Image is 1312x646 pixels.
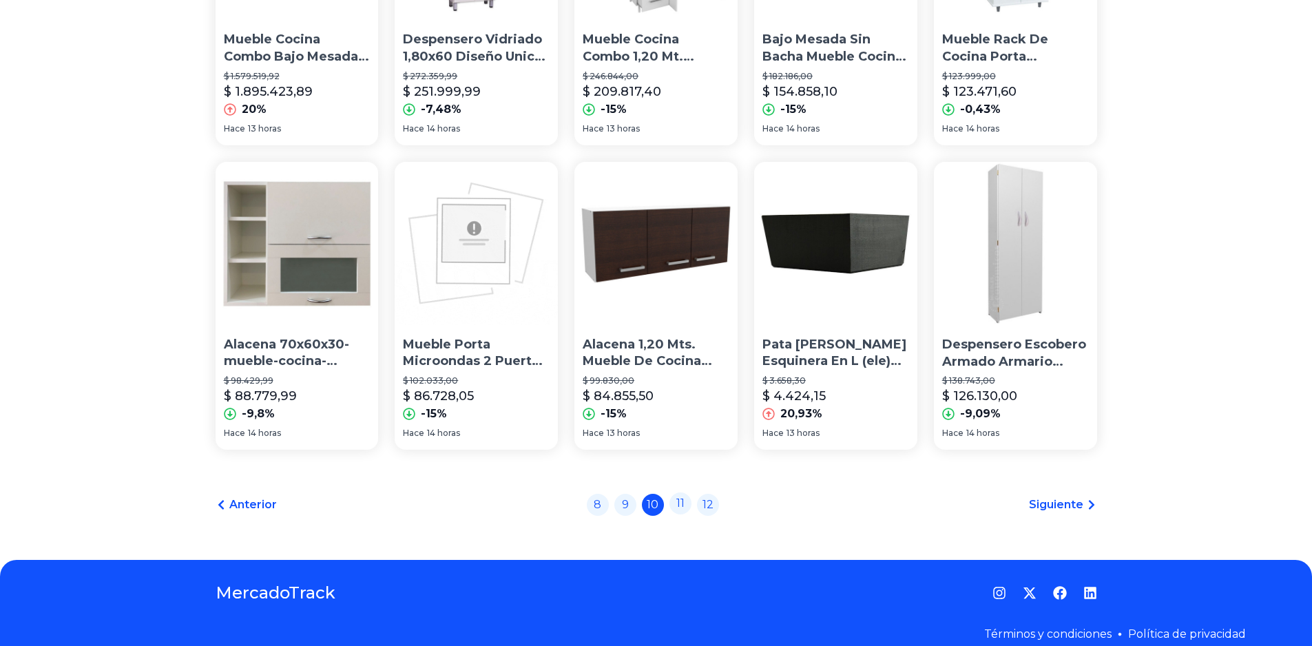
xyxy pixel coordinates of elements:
[1029,497,1083,513] span: Siguiente
[395,162,558,325] img: Mueble Porta Microondas 2 Puertas Melamina Express Con Patas
[1023,586,1037,600] a: Twitter
[224,123,245,134] span: Hace
[697,494,719,516] a: 12
[583,336,729,371] p: Alacena 1,20 Mts. Mueble De Cocina Melamina [PERSON_NAME]
[583,123,604,134] span: Hace
[587,494,609,516] a: 8
[583,375,729,386] p: $ 99.830,00
[1083,586,1097,600] a: LinkedIn
[1053,586,1067,600] a: Facebook
[574,162,738,450] a: Alacena 1,20 Mts. Mueble De Cocina Melamina MosconiAlacena 1,20 Mts. Mueble De Cocina Melamina [P...
[403,336,550,371] p: Mueble Porta Microondas 2 Puertas Melamina Express Con Patas
[1128,627,1246,640] a: Política de privacidad
[942,123,964,134] span: Hace
[934,162,1097,325] img: Despensero Escobero Armado Armario Grande Melamina Cocina - 2 Puertas 180x60cm Varios Estantes - ...
[224,31,371,65] p: Mueble Cocina Combo Bajo Mesada + Alacena 140 Cm
[216,582,335,604] a: MercadoTrack
[614,494,636,516] a: 9
[960,406,1001,422] p: -9,09%
[421,101,461,118] p: -7,48%
[242,406,275,422] p: -9,8%
[583,428,604,439] span: Hace
[224,71,371,82] p: $ 1.579.519,92
[762,82,837,101] p: $ 154.858,10
[216,162,379,450] a: Alacena 70x60x30-mueble-cocina-armadoAlacena 70x60x30-mueble-cocina-armado$ 98.429,99$ 88.779,99-...
[942,336,1089,371] p: Despensero Escobero Armado Armario Grande Melamina Cocina - 2 Puertas 180x60cm Varios Estantes - ...
[242,101,267,118] p: 20%
[942,31,1089,65] p: Mueble Rack De Cocina Porta Microondas Y Grill Blanco Oferta
[762,336,909,371] p: Pata [PERSON_NAME] Esquinera En L (ele) Para Mueble Sillon Sofa Esquinero Camastro Puff Geben
[1029,497,1097,513] a: Siguiente
[403,375,550,386] p: $ 102.033,00
[984,627,1112,640] a: Términos y condiciones
[224,82,313,101] p: $ 1.895.423,89
[934,162,1097,450] a: Despensero Escobero Armado Armario Grande Melamina Cocina - 2 Puertas 180x60cm Varios Estantes - ...
[403,31,550,65] p: Despensero Vidriado 1,80x60 Diseño Unico !!mueble-cocina
[762,375,909,386] p: $ 3.658,30
[754,162,917,450] a: Pata De Madera Esquinera En L (ele) Para Mueble Sillon Sofa Esquinero Camastro Puff GebenPata [PE...
[403,428,424,439] span: Hace
[583,71,729,82] p: $ 246.844,00
[403,71,550,82] p: $ 272.359,99
[583,386,654,406] p: $ 84.855,50
[966,123,999,134] span: 14 horas
[942,428,964,439] span: Hace
[224,375,371,386] p: $ 98.429,99
[574,162,738,325] img: Alacena 1,20 Mts. Mueble De Cocina Melamina Mosconi
[403,123,424,134] span: Hace
[216,162,379,325] img: Alacena 70x60x30-mueble-cocina-armado
[669,492,691,514] a: 11
[601,406,627,422] p: -15%
[942,386,1017,406] p: $ 126.130,00
[762,123,784,134] span: Hace
[427,123,460,134] span: 14 horas
[787,123,820,134] span: 14 horas
[942,82,1017,101] p: $ 123.471,60
[762,31,909,65] p: Bajo Mesada Sin Bacha Mueble Cocina [PERSON_NAME] Express 1,40 Mts
[224,428,245,439] span: Hace
[787,428,820,439] span: 13 horas
[966,428,999,439] span: 14 horas
[601,101,627,118] p: -15%
[780,101,806,118] p: -15%
[583,31,729,65] p: Mueble Cocina Combo 1,20 Mt. Alacena + Bajo Mesada Sin Bacha
[229,497,277,513] span: Anterior
[992,586,1006,600] a: Instagram
[754,162,917,325] img: Pata De Madera Esquinera En L (ele) Para Mueble Sillon Sofa Esquinero Camastro Puff Geben
[224,386,297,406] p: $ 88.779,99
[224,336,371,371] p: Alacena 70x60x30-mueble-cocina-armado
[395,162,558,450] a: Mueble Porta Microondas 2 Puertas Melamina Express Con PatasMueble Porta Microondas 2 Puertas Mel...
[780,406,822,422] p: 20,93%
[583,82,661,101] p: $ 209.817,40
[607,428,640,439] span: 13 horas
[248,123,281,134] span: 13 horas
[421,406,447,422] p: -15%
[960,101,1001,118] p: -0,43%
[607,123,640,134] span: 13 horas
[403,386,474,406] p: $ 86.728,05
[762,386,826,406] p: $ 4.424,15
[403,82,481,101] p: $ 251.999,99
[942,71,1089,82] p: $ 123.999,00
[427,428,460,439] span: 14 horas
[216,497,277,513] a: Anterior
[762,428,784,439] span: Hace
[942,375,1089,386] p: $ 138.743,00
[762,71,909,82] p: $ 182.186,00
[248,428,281,439] span: 14 horas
